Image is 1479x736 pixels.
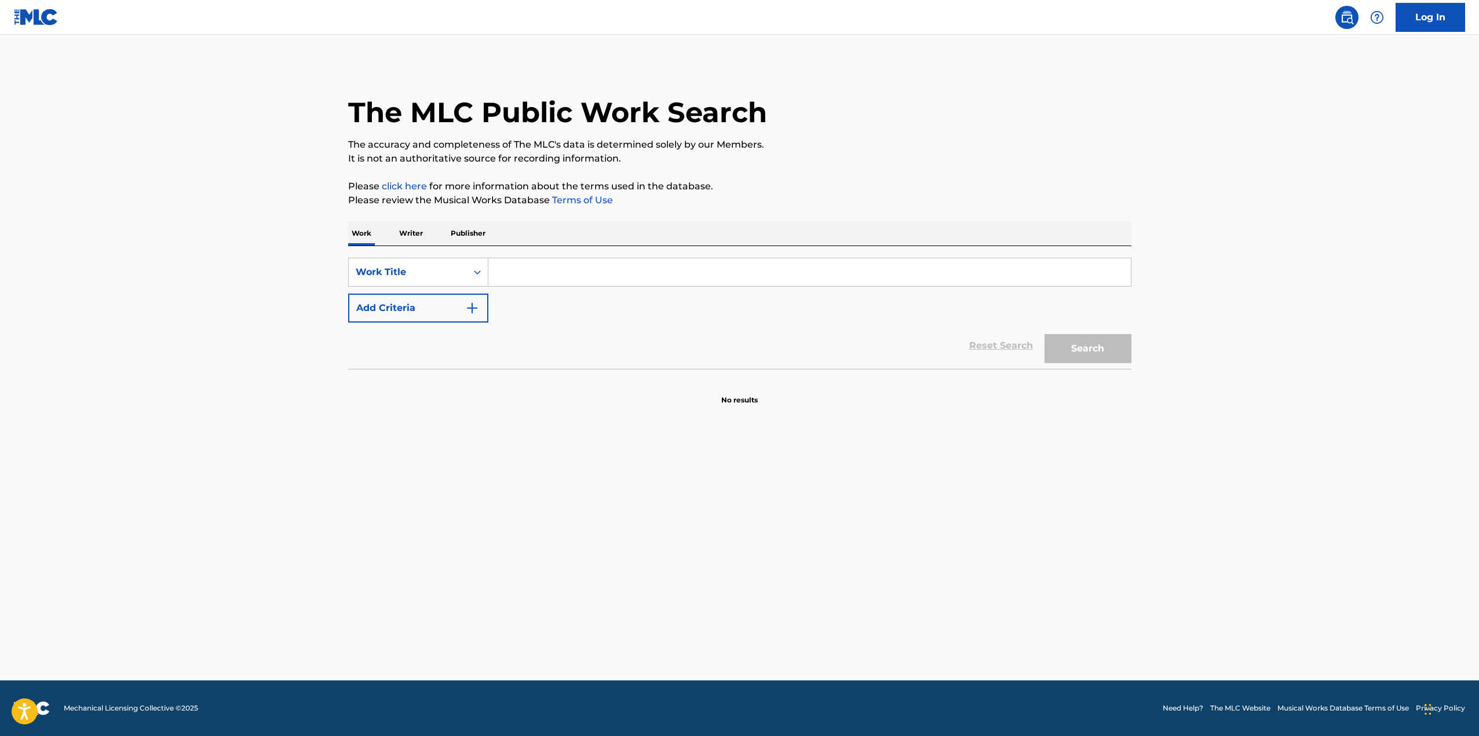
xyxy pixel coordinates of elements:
[550,195,613,206] a: Terms of Use
[396,221,426,246] p: Writer
[447,221,489,246] p: Publisher
[348,294,488,323] button: Add Criteria
[1396,3,1465,32] a: Log In
[382,181,427,192] a: click here
[14,9,59,25] img: MLC Logo
[348,180,1131,193] p: Please for more information about the terms used in the database.
[1210,703,1270,713] a: The MLC Website
[348,193,1131,207] p: Please review the Musical Works Database
[1365,6,1389,29] div: Help
[1416,703,1465,713] a: Privacy Policy
[1421,680,1479,736] iframe: Chat Widget
[356,265,460,279] div: Work Title
[1370,10,1384,24] img: help
[1335,6,1359,29] a: Public Search
[1425,692,1431,727] div: Drag
[465,301,479,315] img: 9d2ae6d4665cec9f34b9.svg
[1277,703,1409,713] a: Musical Works Database Terms of Use
[348,152,1131,166] p: It is not an authoritative source for recording information.
[1340,10,1354,24] img: search
[14,701,50,715] img: logo
[348,138,1131,152] p: The accuracy and completeness of The MLC's data is determined solely by our Members.
[721,381,758,405] p: No results
[64,703,198,713] span: Mechanical Licensing Collective © 2025
[348,95,767,130] h1: The MLC Public Work Search
[348,258,1131,369] form: Search Form
[1163,703,1203,713] a: Need Help?
[348,221,375,246] p: Work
